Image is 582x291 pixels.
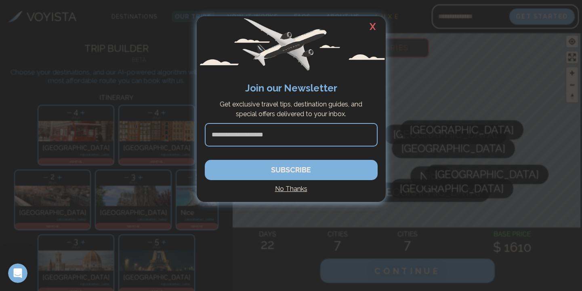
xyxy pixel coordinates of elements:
h4: No Thanks [205,184,378,194]
h2: X [360,16,386,37]
h2: Join our Newsletter [205,81,378,96]
p: Get exclusive travel tips, destination guides, and special offers delivered to your inbox. [209,100,374,119]
iframe: Intercom live chat [8,263,27,283]
img: Avopass plane flying [197,16,386,73]
button: SUBSCRIBE [205,160,378,180]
